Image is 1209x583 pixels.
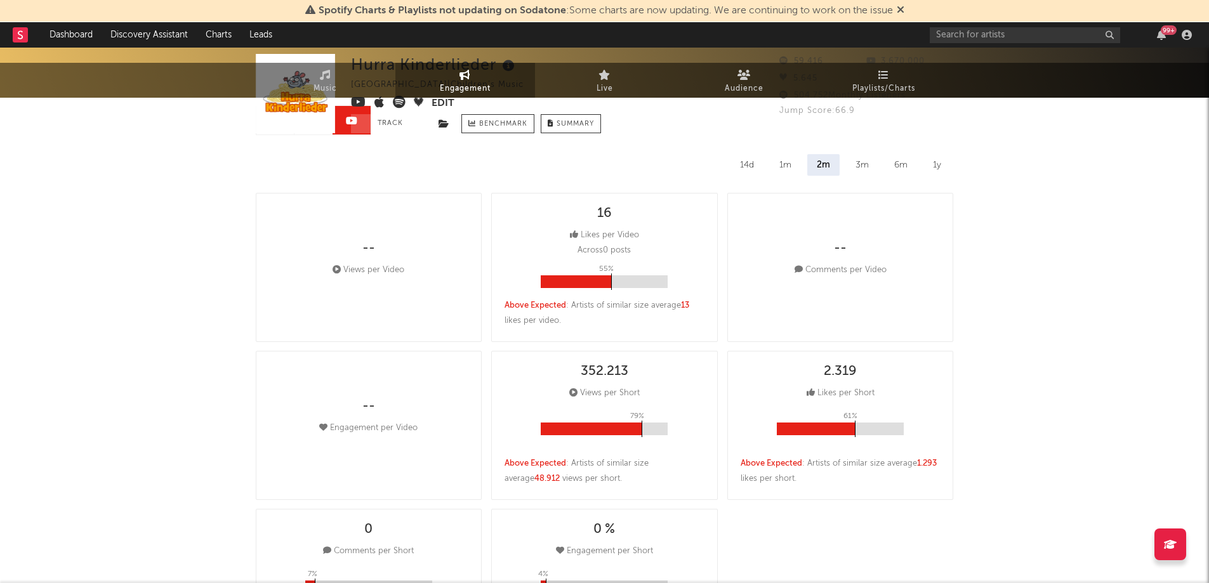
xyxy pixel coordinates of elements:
p: 55 % [599,261,614,277]
span: 1.293 [917,459,937,468]
a: Live [535,63,675,98]
p: 79 % [630,409,644,424]
div: : Artists of similar size average likes per video . [505,298,704,329]
button: Edit [432,96,454,112]
div: 0 [364,522,373,537]
span: Above Expected [505,459,566,468]
a: Leads [241,22,281,48]
div: : Artists of similar size average likes per short . [741,456,941,487]
div: 352.213 [581,364,628,379]
div: 14d [730,154,763,176]
div: 2m [807,154,840,176]
span: 48.912 [534,475,560,483]
div: -- [834,241,847,256]
span: Music [314,81,337,96]
p: 7 % [308,567,317,582]
div: Comments per Short [323,544,414,559]
button: 99+ [1157,30,1166,40]
input: Search for artists [930,27,1120,43]
div: -- [362,241,375,256]
span: Engagement [440,81,491,96]
div: Comments per Video [795,263,887,278]
div: Engagement per Short [556,544,653,559]
div: 1m [770,154,801,176]
span: Spotify Charts & Playlists not updating on Sodatone [319,6,566,16]
div: 6m [885,154,917,176]
a: Discovery Assistant [102,22,197,48]
div: 1y [923,154,951,176]
span: 59.416 [779,57,823,65]
a: Music [256,63,395,98]
a: Charts [197,22,241,48]
span: : Some charts are now updating. We are continuing to work on the issue [319,6,893,16]
div: Likes per Short [807,386,875,401]
div: Views per Short [569,386,640,401]
div: Hurra Kinderlieder [351,54,518,75]
p: Across 0 posts [578,243,631,258]
div: Views per Video [333,263,404,278]
span: Live [597,81,613,96]
a: Dashboard [41,22,102,48]
a: Audience [675,63,814,98]
div: 99 + [1161,25,1177,35]
div: 3m [846,154,878,176]
div: 0 % [593,522,615,537]
div: -- [362,399,375,414]
div: Engagement per Video [319,421,418,436]
div: 2.319 [824,364,857,379]
p: 61 % [843,409,857,424]
div: : Artists of similar size average views per short . [505,456,704,487]
span: 13 [681,301,689,310]
span: Audience [725,81,763,96]
span: Above Expected [505,301,566,310]
a: Playlists/Charts [814,63,954,98]
span: Dismiss [897,6,904,16]
div: Likes per Video [570,228,639,243]
span: Playlists/Charts [852,81,915,96]
span: 3.670.000 [866,57,925,65]
p: 4 % [538,567,548,582]
a: Engagement [395,63,535,98]
span: Above Expected [741,459,802,468]
div: 16 [597,206,612,221]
